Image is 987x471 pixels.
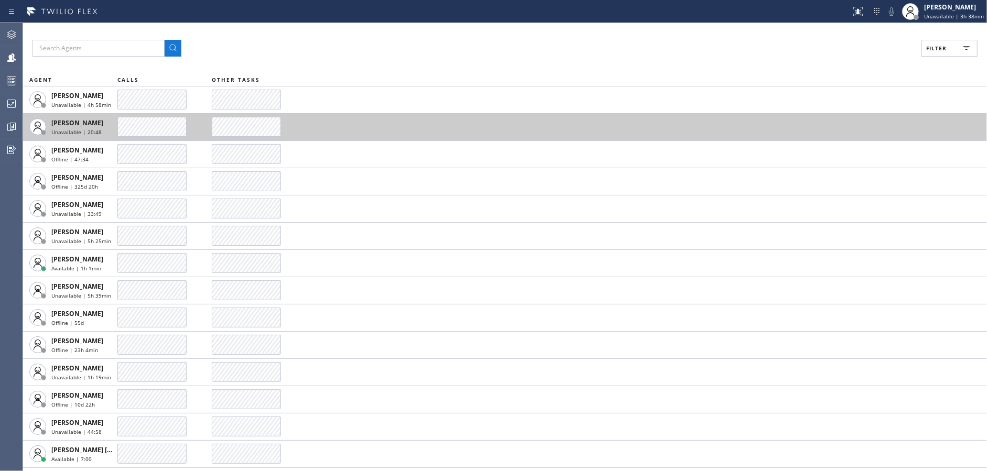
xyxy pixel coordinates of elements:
[51,91,103,100] span: [PERSON_NAME]
[921,40,978,57] button: Filter
[51,319,84,326] span: Offline | 55d
[884,4,899,19] button: Mute
[51,364,103,373] span: [PERSON_NAME]
[51,200,103,209] span: [PERSON_NAME]
[51,428,102,435] span: Unavailable | 44:58
[51,183,98,190] span: Offline | 325d 20h
[32,40,165,57] input: Search Agents
[51,401,95,408] span: Offline | 10d 22h
[51,237,111,245] span: Unavailable | 5h 25min
[51,210,102,217] span: Unavailable | 33:49
[51,265,101,272] span: Available | 1h 1min
[51,255,103,264] span: [PERSON_NAME]
[51,118,103,127] span: [PERSON_NAME]
[51,374,111,381] span: Unavailable | 1h 19min
[51,292,111,299] span: Unavailable | 5h 39min
[51,418,103,427] span: [PERSON_NAME]
[29,76,52,83] span: AGENT
[924,3,984,12] div: [PERSON_NAME]
[51,101,111,108] span: Unavailable | 4h 58min
[51,146,103,155] span: [PERSON_NAME]
[51,346,98,354] span: Offline | 23h 4min
[51,173,103,182] span: [PERSON_NAME]
[51,445,157,454] span: [PERSON_NAME] [PERSON_NAME]
[51,282,103,291] span: [PERSON_NAME]
[924,13,984,20] span: Unavailable | 3h 38min
[51,227,103,236] span: [PERSON_NAME]
[51,455,92,463] span: Available | 7:00
[51,336,103,345] span: [PERSON_NAME]
[51,156,89,163] span: Offline | 47:34
[117,76,139,83] span: CALLS
[51,391,103,400] span: [PERSON_NAME]
[926,45,947,52] span: Filter
[51,128,102,136] span: Unavailable | 20:48
[212,76,260,83] span: OTHER TASKS
[51,309,103,318] span: [PERSON_NAME]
